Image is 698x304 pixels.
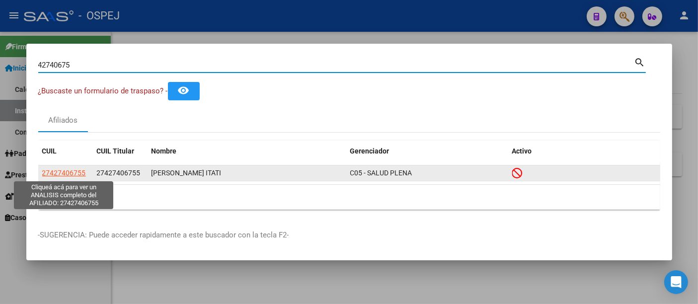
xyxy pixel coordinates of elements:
[512,147,532,155] span: Activo
[178,84,190,96] mat-icon: remove_red_eye
[664,270,688,294] div: Open Intercom Messenger
[93,141,148,162] datatable-header-cell: CUIL Titular
[42,169,86,177] span: 27427406755
[48,115,78,126] div: Afiliados
[38,86,168,95] span: ¿Buscaste un formulario de traspaso? -
[346,141,508,162] datatable-header-cell: Gerenciador
[97,147,135,155] span: CUIL Titular
[97,169,141,177] span: 27427406755
[38,229,660,241] p: -SUGERENCIA: Puede acceder rapidamente a este buscador con la tecla F2-
[152,147,177,155] span: Nombre
[152,167,342,179] div: [PERSON_NAME] ITATI
[38,141,93,162] datatable-header-cell: CUIL
[38,185,660,210] div: 1 total
[508,141,660,162] datatable-header-cell: Activo
[148,141,346,162] datatable-header-cell: Nombre
[350,147,389,155] span: Gerenciador
[634,56,646,68] mat-icon: search
[350,169,412,177] span: C05 - SALUD PLENA
[42,147,57,155] span: CUIL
